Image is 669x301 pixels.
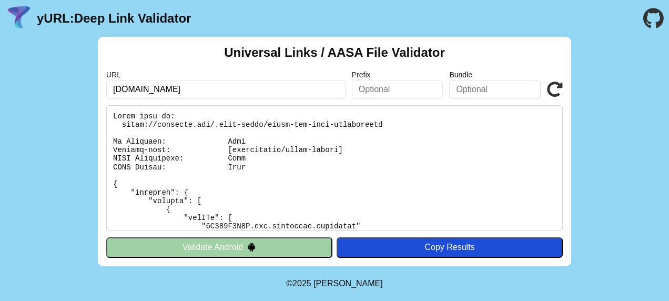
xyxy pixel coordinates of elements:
[292,279,311,288] span: 2025
[247,243,256,252] img: droidIcon.svg
[342,243,557,252] div: Copy Results
[313,279,383,288] a: Michael Ibragimchayev's Personal Site
[352,80,443,99] input: Optional
[352,71,443,79] label: Prefix
[449,80,541,99] input: Optional
[37,11,191,26] a: yURL:Deep Link Validator
[337,237,563,257] button: Copy Results
[106,237,332,257] button: Validate Android
[224,45,445,60] h2: Universal Links / AASA File Validator
[5,5,33,32] img: yURL Logo
[106,105,563,231] pre: Lorem ipsu do: sitam://consecte.adi/.elit-seddo/eiusm-tem-inci-utlaboreetd Ma Aliquaen: Admi Veni...
[106,71,346,79] label: URL
[449,71,541,79] label: Bundle
[286,266,382,301] footer: ©
[106,80,346,99] input: Required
